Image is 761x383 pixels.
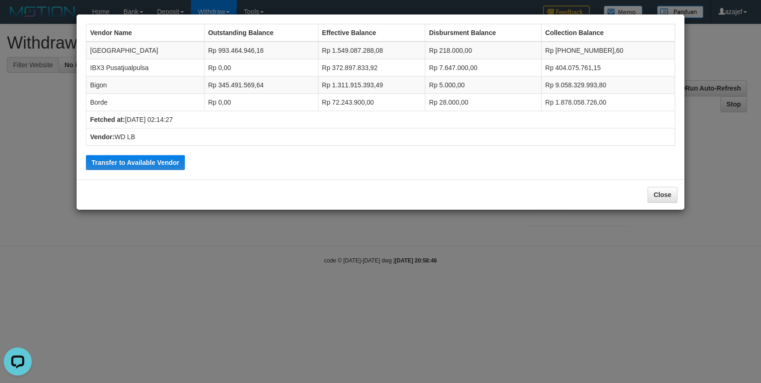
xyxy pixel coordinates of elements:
td: Rp 404.075.761,15 [541,59,675,77]
td: Rp 72.243.900,00 [318,94,425,111]
td: Rp 0,00 [204,94,318,111]
td: Rp 1.311.915.393,49 [318,77,425,94]
td: Rp 5.000,00 [425,77,542,94]
td: Rp 372.897.833,92 [318,59,425,77]
td: Rp 28.000,00 [425,94,542,111]
td: Rp 1.549.087.288,08 [318,42,425,59]
th: Collection Balance [541,24,675,42]
b: Fetched at: [90,116,125,123]
td: IBX3 Pusatjualpulsa [86,59,204,77]
button: Close [648,187,677,203]
td: Rp [PHONE_NUMBER],60 [541,42,675,59]
td: WD LB [86,128,675,146]
td: Rp 993.464.946,16 [204,42,318,59]
th: Effective Balance [318,24,425,42]
td: [DATE] 02:14:27 [86,111,675,128]
td: Borde [86,94,204,111]
td: Rp 0,00 [204,59,318,77]
th: Disbursment Balance [425,24,542,42]
td: Rp 9.058.329.993,80 [541,77,675,94]
td: [GEOGRAPHIC_DATA] [86,42,204,59]
button: Open LiveChat chat widget [4,4,32,32]
td: Rp 218.000,00 [425,42,542,59]
b: Vendor: [90,133,114,141]
td: Rp 1.878.058.726,00 [541,94,675,111]
td: Rp 7.647.000,00 [425,59,542,77]
th: Vendor Name [86,24,204,42]
th: Outstanding Balance [204,24,318,42]
td: Bigon [86,77,204,94]
button: Transfer to Available Vendor [86,155,185,170]
td: Rp 345.491.569,64 [204,77,318,94]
